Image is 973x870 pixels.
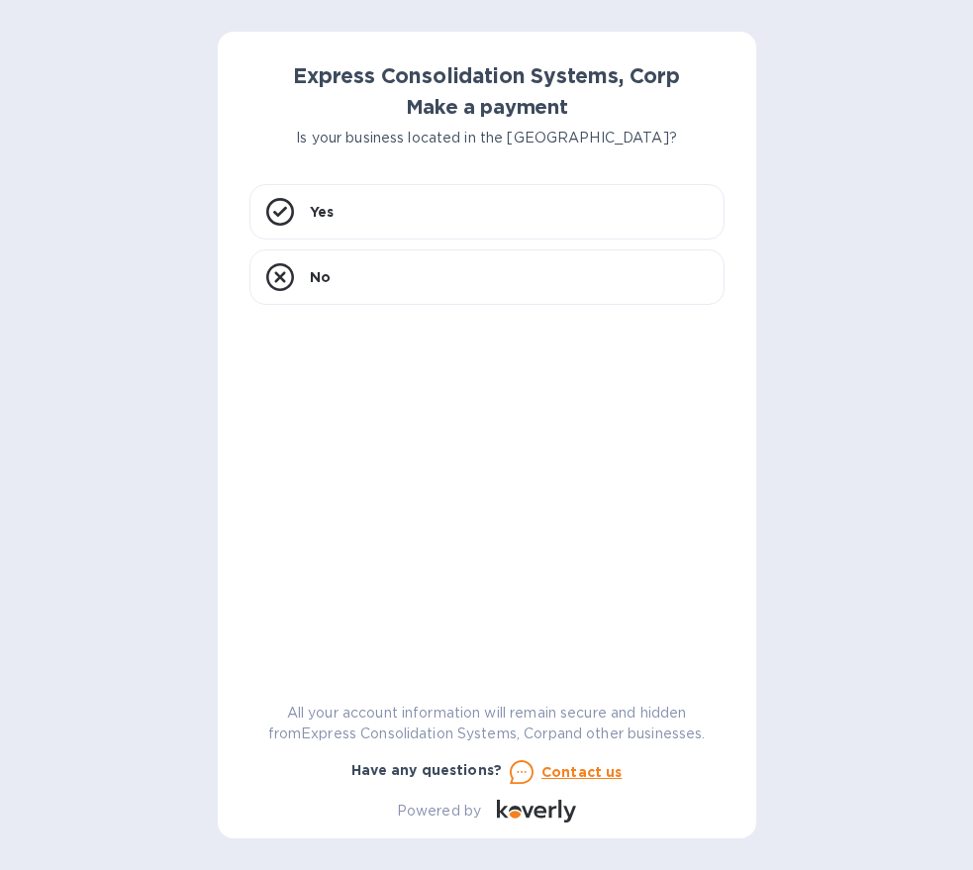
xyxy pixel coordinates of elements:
[249,128,725,148] p: Is your business located in the [GEOGRAPHIC_DATA]?
[351,762,503,778] b: Have any questions?
[397,801,481,822] p: Powered by
[310,202,334,222] p: Yes
[249,96,725,119] h1: Make a payment
[249,703,725,744] p: All your account information will remain secure and hidden from Express Consolidation Systems, Co...
[541,764,623,780] u: Contact us
[310,267,331,287] p: No
[293,63,680,88] b: Express Consolidation Systems, Corp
